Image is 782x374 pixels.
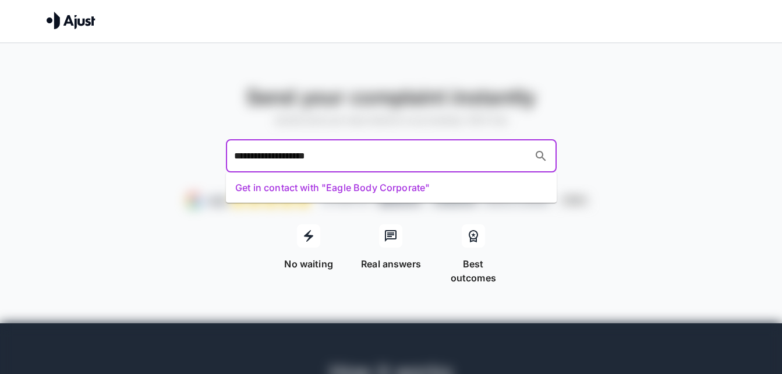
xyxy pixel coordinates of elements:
li: Get in contact with "Eagle Body Corporate" [226,177,557,198]
p: No waiting [284,257,333,271]
p: Real answers [361,257,421,271]
p: Best outcomes [439,257,507,285]
img: Ajust [47,12,95,29]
